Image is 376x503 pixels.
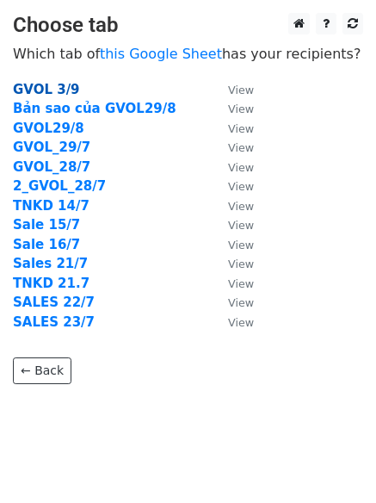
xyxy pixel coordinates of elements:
[13,357,71,384] a: ← Back
[228,219,254,232] small: View
[228,239,254,251] small: View
[13,178,106,194] a: 2_GVOL_28/7
[13,82,80,97] a: GVOL 3/9
[211,82,254,97] a: View
[211,276,254,291] a: View
[228,84,254,96] small: View
[228,161,254,174] small: View
[211,140,254,155] a: View
[13,237,80,252] a: Sale 16/7
[13,13,363,38] h3: Choose tab
[228,200,254,213] small: View
[211,178,254,194] a: View
[228,296,254,309] small: View
[228,102,254,115] small: View
[211,217,254,233] a: View
[13,314,95,330] a: SALES 23/7
[13,159,90,175] a: GVOL_28/7
[228,258,254,270] small: View
[211,295,254,310] a: View
[13,45,363,63] p: Which tab of has your recipients?
[211,121,254,136] a: View
[228,180,254,193] small: View
[13,198,89,214] a: TNKD 14/7
[13,276,89,291] a: TNKD 21.7
[13,101,176,116] a: Bản sao của GVOL29/8
[211,198,254,214] a: View
[13,256,88,271] a: Sales 21/7
[228,316,254,329] small: View
[211,237,254,252] a: View
[228,277,254,290] small: View
[228,122,254,135] small: View
[13,295,95,310] a: SALES 22/7
[228,141,254,154] small: View
[211,101,254,116] a: View
[290,420,376,503] iframe: Chat Widget
[13,140,90,155] a: GVOL_29/7
[100,46,222,62] a: this Google Sheet
[13,217,80,233] a: Sale 15/7
[211,256,254,271] a: View
[13,121,84,136] a: GVOL29/8
[211,159,254,175] a: View
[211,314,254,330] a: View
